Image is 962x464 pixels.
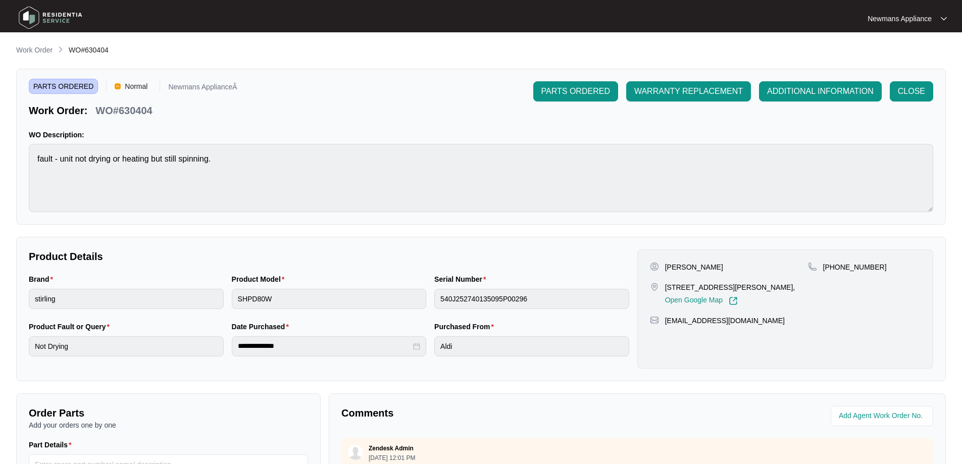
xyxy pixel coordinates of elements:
input: Add Agent Work Order No. [839,410,927,422]
p: WO Description: [29,130,933,140]
span: WARRANTY REPLACEMENT [634,85,743,97]
span: CLOSE [898,85,925,97]
p: [PERSON_NAME] [665,262,723,272]
button: WARRANTY REPLACEMENT [626,81,751,101]
span: ADDITIONAL INFORMATION [767,85,874,97]
button: PARTS ORDERED [533,81,618,101]
label: Brand [29,274,57,284]
img: map-pin [650,282,659,291]
img: user.svg [348,445,363,460]
label: Purchased From [434,322,498,332]
p: Work Order [16,45,53,55]
input: Product Fault or Query [29,336,224,356]
p: WO#630404 [95,104,152,118]
p: Work Order: [29,104,87,118]
button: CLOSE [890,81,933,101]
img: chevron-right [57,45,65,54]
p: [STREET_ADDRESS][PERSON_NAME], [665,282,795,292]
a: Work Order [14,45,55,56]
span: PARTS ORDERED [541,85,610,97]
input: Serial Number [434,289,629,309]
img: Vercel Logo [115,83,121,89]
p: Zendesk Admin [369,444,414,452]
img: Link-External [729,296,738,305]
label: Serial Number [434,274,490,284]
img: dropdown arrow [941,16,947,21]
input: Brand [29,289,224,309]
img: user-pin [650,262,659,271]
label: Date Purchased [232,322,293,332]
textarea: fault - unit not drying or heating but still spinning. [29,144,933,212]
img: map-pin [808,262,817,271]
p: Add your orders one by one [29,420,308,430]
img: residentia service logo [15,3,86,33]
p: Comments [341,406,630,420]
p: Product Details [29,249,629,264]
label: Product Model [232,274,289,284]
span: Normal [121,79,151,94]
p: [PHONE_NUMBER] [823,262,887,272]
span: WO#630404 [69,46,109,54]
p: Order Parts [29,406,308,420]
p: [EMAIL_ADDRESS][DOMAIN_NAME] [665,316,785,326]
p: [DATE] 12:01 PM [369,455,415,461]
a: Open Google Map [665,296,738,305]
label: Part Details [29,440,76,450]
img: map-pin [650,316,659,325]
input: Date Purchased [238,341,412,351]
button: ADDITIONAL INFORMATION [759,81,882,101]
p: Newmans ApplianceÂ [168,83,237,94]
input: Product Model [232,289,427,309]
input: Purchased From [434,336,629,356]
p: Newmans Appliance [868,14,932,24]
span: PARTS ORDERED [29,79,98,94]
label: Product Fault or Query [29,322,114,332]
